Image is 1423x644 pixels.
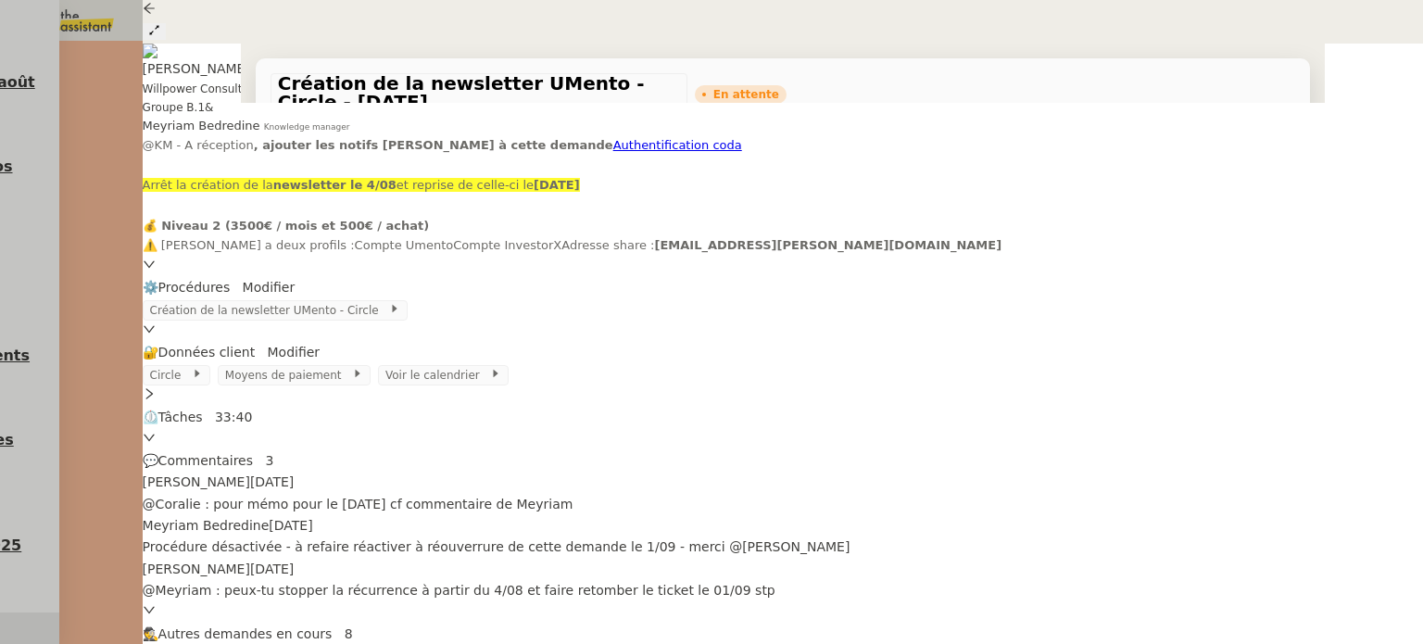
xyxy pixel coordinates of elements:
[158,453,253,468] span: Commentaires
[143,280,243,295] span: ⚙️
[143,580,1423,601] div: @Meyriam : peux-tu stopper la récurrence à partir du 4/08 et faire retomber le ticket le 01/09 stp
[150,369,192,382] span: Circle
[143,256,1423,299] div: ⚙️Procédures Modifier
[143,385,1423,429] div: ⏲️Tâches 33:40
[143,117,1423,135] app-user-label: Knowledge manager
[143,44,1423,58] img: users%2FDBF5gIzOT6MfpzgDQC7eMkIK8iA3%2Favatar%2Fd943ca6c-06ba-4e73-906b-d60e05e423d3
[385,369,490,382] span: Voir le calendrier
[265,453,273,468] nz-tag: 3
[143,345,268,360] span: 🔐
[143,562,250,576] span: [PERSON_NAME]
[243,280,296,295] a: Modifier
[158,280,231,295] span: Procédures
[158,410,203,424] span: Tâches
[713,89,779,100] div: En attente
[250,562,294,576] span: [DATE]
[215,410,252,424] nz-tag: 33:40
[250,474,294,489] span: [DATE]
[143,429,1423,473] div: 💬Commentaires 3
[143,82,259,95] span: Willpower Consulting
[278,72,645,113] span: Création de la newsletter UMento - Circle - [DATE]
[397,178,534,192] span: et reprise de celle-ci le
[143,321,1423,364] div: 🔐Données client Modifier
[269,518,312,533] span: [DATE]
[143,537,1423,558] div: Procédure désactivée - à refaire réactiver à réouverrure de cette demande le 1/09 - merci @[PERSO...
[273,178,397,192] strong: newsletter le 4/08
[158,626,333,641] span: Autres demandes en cours
[613,138,742,152] a: Authentification coda
[205,101,213,114] span: &
[143,518,270,533] span: Meyriam Bedredine
[150,304,390,317] span: Création de la newsletter UMento - Circle
[143,101,205,114] nz-tag: Groupe B.1
[254,138,613,152] strong: , ajouter les notifs [PERSON_NAME] à cette demande
[267,345,320,360] a: Modifier
[143,235,1423,256] div: ⚠️ [PERSON_NAME] a deux profils :Compte UmentoCompte InvestorXAdresse share :
[143,474,250,489] span: [PERSON_NAME]
[534,178,579,192] strong: [DATE]
[264,122,350,132] span: Knowledge manager
[158,345,256,360] span: Données client
[143,219,430,233] strong: 💰 Niveau 2 (3500€ / mois et 500€ / achat)
[143,61,250,76] a: [PERSON_NAME]
[143,178,273,192] span: Arrêt la création de la
[654,238,1001,252] strong: [EMAIL_ADDRESS][PERSON_NAME][DOMAIN_NAME]
[143,410,261,424] span: ⏲️
[345,626,353,641] nz-tag: 8
[143,453,274,468] span: 💬
[143,119,260,133] span: Meyriam Bedredine
[143,494,1423,515] div: @Coralie : pour mémo pour le [DATE] cf commentaire de Meyriam
[143,626,353,641] span: 🕵️
[225,369,352,382] span: Moyens de paiement
[143,135,1423,156] div: @KM - A réception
